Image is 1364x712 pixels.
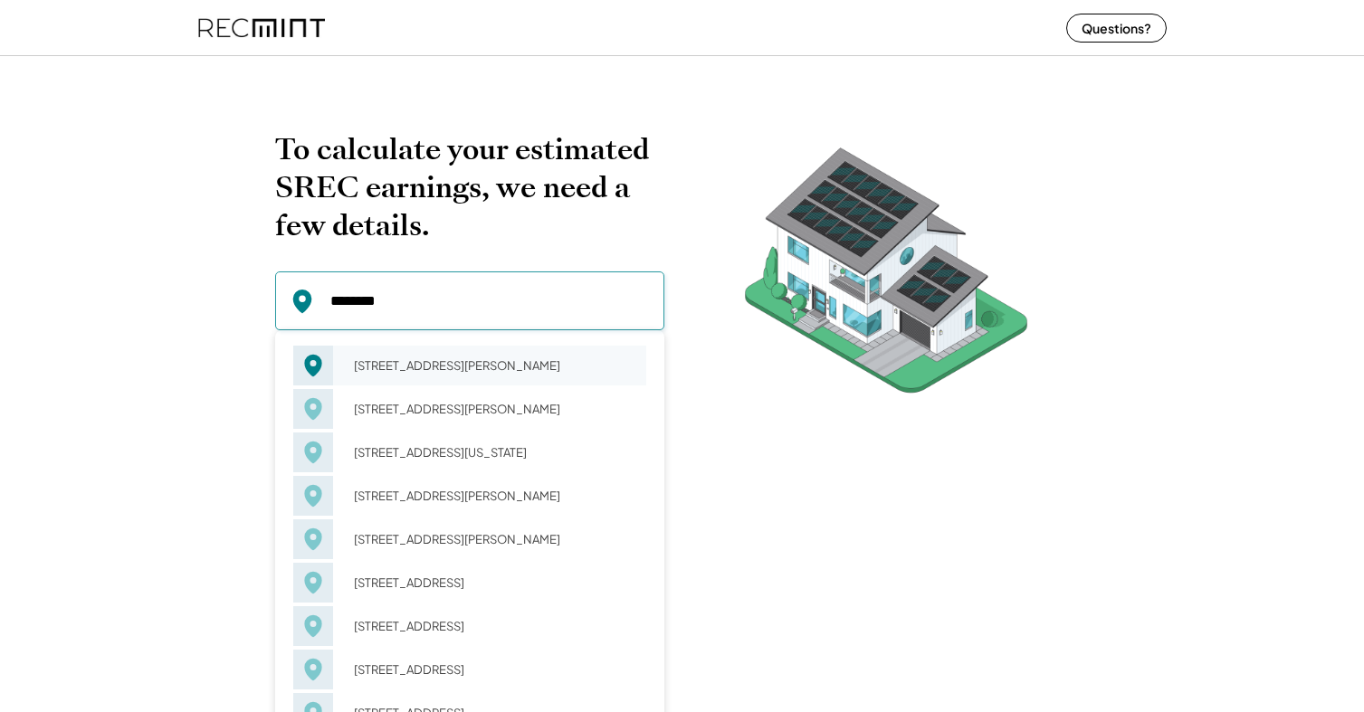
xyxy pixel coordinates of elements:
[342,396,646,422] div: [STREET_ADDRESS][PERSON_NAME]
[342,483,646,508] div: [STREET_ADDRESS][PERSON_NAME]
[342,353,646,378] div: [STREET_ADDRESS][PERSON_NAME]
[342,527,646,552] div: [STREET_ADDRESS][PERSON_NAME]
[275,130,664,244] h2: To calculate your estimated SREC earnings, we need a few details.
[710,130,1063,421] img: RecMintArtboard%207.png
[342,657,646,682] div: [STREET_ADDRESS]
[198,4,325,52] img: recmint-logotype%403x%20%281%29.jpeg
[342,440,646,465] div: [STREET_ADDRESS][US_STATE]
[1066,14,1167,43] button: Questions?
[342,613,646,639] div: [STREET_ADDRESS]
[342,570,646,595] div: [STREET_ADDRESS]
